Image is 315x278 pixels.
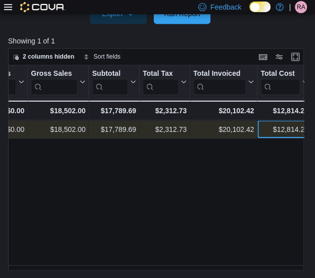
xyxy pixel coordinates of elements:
[273,51,285,63] button: Display options
[8,36,307,46] p: Showing 1 of 1
[289,51,301,63] button: Enter fullscreen
[193,69,246,78] div: Total Invoiced
[31,105,85,117] div: $18,502.00
[257,51,269,63] button: Keyboard shortcuts
[193,69,246,95] div: Total Invoiced
[94,53,120,61] span: Sort fields
[143,69,178,78] div: Total Tax
[295,1,307,13] div: Ryan Anningson
[92,69,136,95] button: Subtotal
[20,2,65,12] img: Cova
[31,69,77,78] div: Gross Sales
[31,69,77,95] div: Gross Sales
[260,69,300,95] div: Total Cost
[260,69,300,78] div: Total Cost
[92,105,136,117] div: $17,789.69
[260,69,308,95] button: Total Cost
[31,69,85,95] button: Gross Sales
[143,69,178,95] div: Total Tax
[92,69,128,95] div: Subtotal
[249,2,271,12] input: Dark Mode
[289,1,291,13] p: |
[79,51,124,63] button: Sort fields
[260,105,308,117] div: $12,814.20
[143,123,187,135] div: $2,312.73
[249,12,250,13] span: Dark Mode
[143,69,187,95] button: Total Tax
[193,105,254,117] div: $20,102.42
[23,53,74,61] span: 2 columns hidden
[210,2,241,12] span: Feedback
[193,69,254,95] button: Total Invoiced
[297,1,305,13] span: RA
[92,69,128,78] div: Subtotal
[143,105,187,117] div: $2,312.73
[92,123,136,135] div: $17,789.69
[260,123,308,135] div: $12,814.20
[9,51,78,63] button: 2 columns hidden
[193,123,254,135] div: $20,102.42
[31,123,85,135] div: $18,502.00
